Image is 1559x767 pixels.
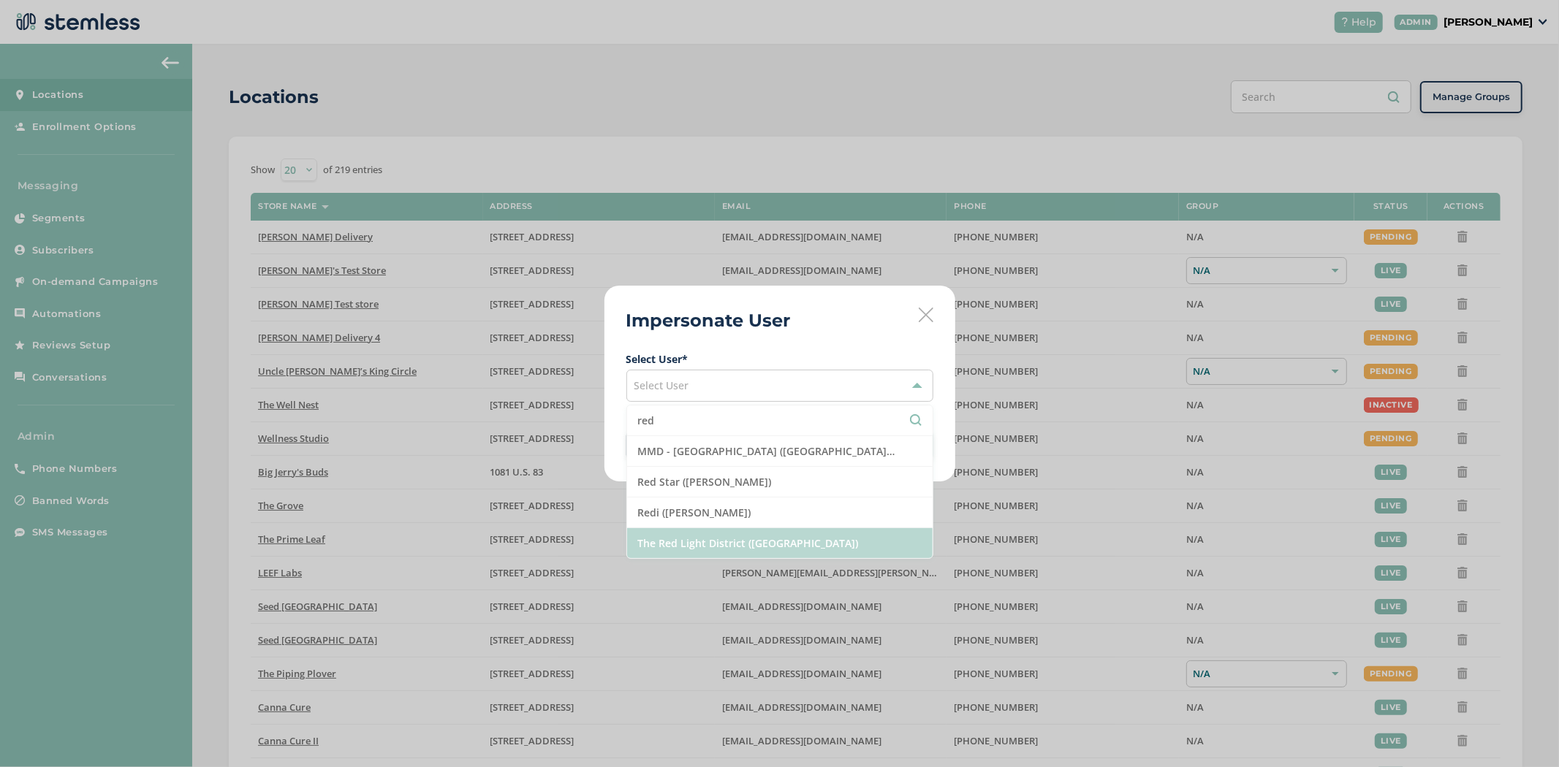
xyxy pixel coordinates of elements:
li: MMD - [GEOGRAPHIC_DATA] ([GEOGRAPHIC_DATA][PERSON_NAME]) [627,436,933,467]
span: Select User [634,378,689,392]
input: Search [638,413,922,428]
li: Redi ([PERSON_NAME]) [627,497,933,528]
label: Select User [626,351,933,367]
li: The Red Light District ([GEOGRAPHIC_DATA]) [627,528,933,558]
iframe: Chat Widget [1486,697,1559,767]
li: Red Star ([PERSON_NAME]) [627,467,933,497]
h2: Impersonate User [626,308,791,334]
